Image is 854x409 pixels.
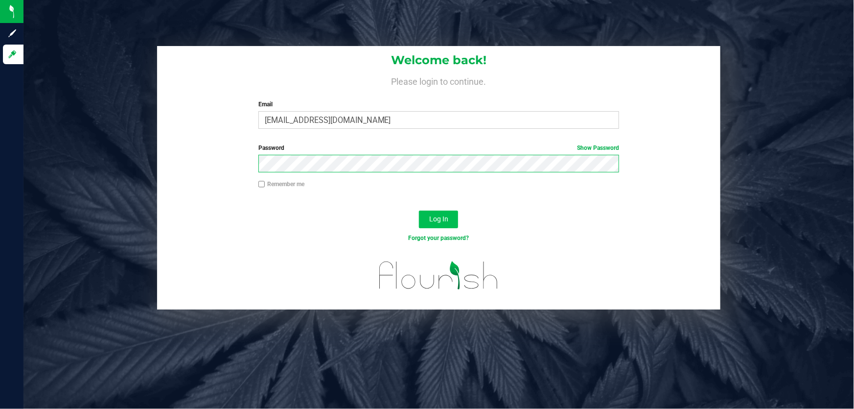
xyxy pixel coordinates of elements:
[157,74,720,86] h4: Please login to continue.
[258,181,265,188] input: Remember me
[258,100,620,109] label: Email
[408,235,469,241] a: Forgot your password?
[7,49,17,59] inline-svg: Log in
[419,211,458,228] button: Log In
[7,28,17,38] inline-svg: Sign up
[369,253,509,298] img: flourish_logo.svg
[577,144,619,151] a: Show Password
[258,180,304,189] label: Remember me
[258,144,284,151] span: Password
[429,215,448,223] span: Log In
[157,54,720,67] h1: Welcome back!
